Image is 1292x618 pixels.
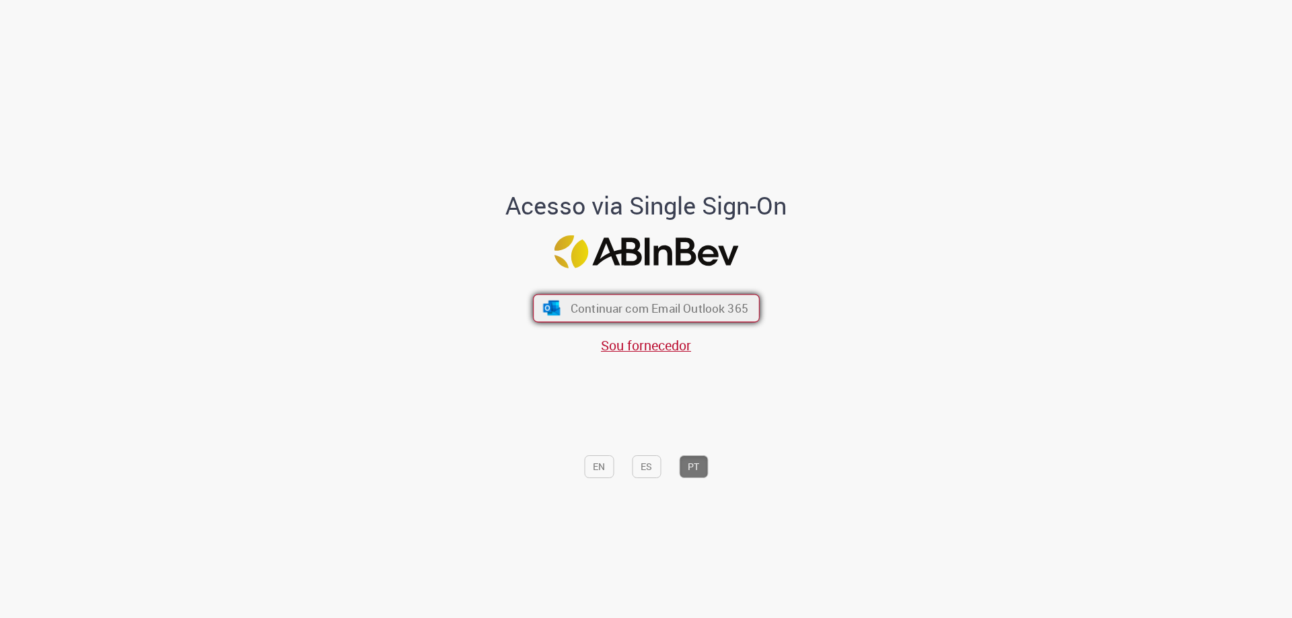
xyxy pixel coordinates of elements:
h1: Acesso via Single Sign-On [460,192,833,219]
a: Sou fornecedor [601,336,691,354]
img: ícone Azure/Microsoft 360 [542,301,561,315]
span: Continuar com Email Outlook 365 [570,301,748,316]
button: ES [632,455,661,478]
img: Logo ABInBev [554,235,738,268]
button: EN [584,455,614,478]
button: PT [679,455,708,478]
button: ícone Azure/Microsoft 360 Continuar com Email Outlook 365 [533,295,760,323]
